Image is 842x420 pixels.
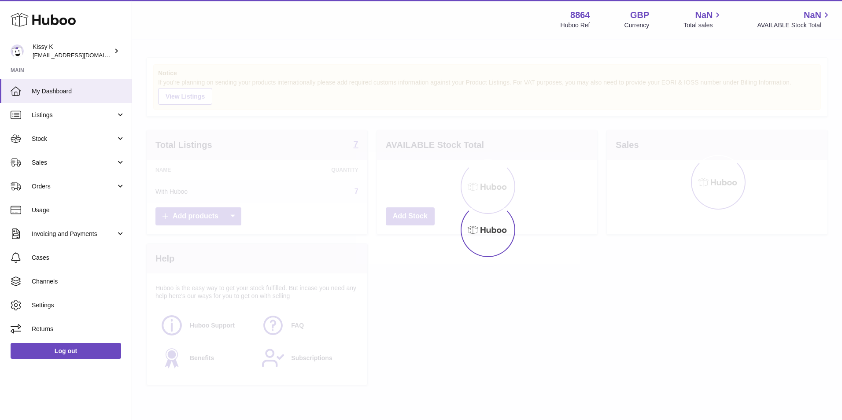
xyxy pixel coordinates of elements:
[32,135,116,143] span: Stock
[683,9,723,29] a: NaN Total sales
[757,21,831,29] span: AVAILABLE Stock Total
[32,87,125,96] span: My Dashboard
[695,9,713,21] span: NaN
[32,111,116,119] span: Listings
[630,9,649,21] strong: GBP
[11,44,24,58] img: internalAdmin-8864@internal.huboo.com
[804,9,821,21] span: NaN
[561,21,590,29] div: Huboo Ref
[33,43,112,59] div: Kissy K
[11,343,121,359] a: Log out
[32,182,116,191] span: Orders
[32,325,125,333] span: Returns
[683,21,723,29] span: Total sales
[32,277,125,286] span: Channels
[570,9,590,21] strong: 8864
[32,254,125,262] span: Cases
[32,230,116,238] span: Invoicing and Payments
[757,9,831,29] a: NaN AVAILABLE Stock Total
[32,206,125,214] span: Usage
[624,21,650,29] div: Currency
[32,301,125,309] span: Settings
[33,52,129,59] span: [EMAIL_ADDRESS][DOMAIN_NAME]
[32,158,116,167] span: Sales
